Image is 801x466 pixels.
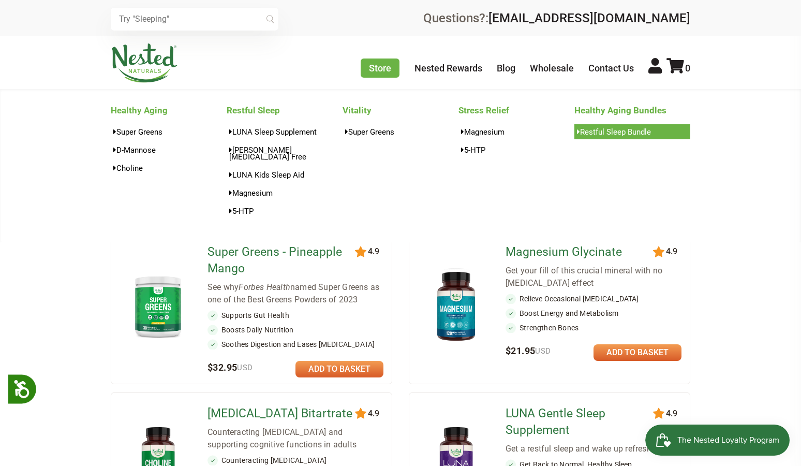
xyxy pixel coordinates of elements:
a: Magnesium Glycinate [506,244,655,260]
a: Super Greens - Pineapple Mango [207,244,357,277]
img: Super Greens - Pineapple Mango [128,271,188,341]
a: Wholesale [530,63,574,74]
iframe: Button to open loyalty program pop-up [645,425,791,456]
a: Restful Sleep Bundle [574,124,690,139]
a: Magnesium [458,124,574,139]
img: Magnesium Glycinate [426,267,486,346]
a: LUNA Gentle Sleep Supplement [506,405,655,439]
em: Forbes Health [239,282,290,292]
a: [EMAIL_ADDRESS][DOMAIN_NAME] [488,11,690,25]
a: [MEDICAL_DATA] Bitartrate [207,405,357,422]
a: Store [361,59,399,78]
li: Strengthen Bones [506,323,681,333]
a: LUNA Sleep Supplement [227,124,343,139]
a: Nested Rewards [414,63,482,74]
a: 5-HTP [227,203,343,219]
span: 0 [685,63,690,74]
li: Boost Energy and Metabolism [506,308,681,318]
div: Get a restful sleep and wake up refreshed [506,443,681,455]
a: 5-HTP [458,142,574,157]
a: Choline [111,161,227,176]
div: See why named Super Greens as one of the Best Greens Powders of 2023 [207,281,383,306]
a: Healthy Aging Bundles [574,102,690,119]
a: Magnesium [227,185,343,200]
a: Healthy Aging [111,102,227,119]
a: 0 [666,63,690,74]
img: Nested Naturals [111,43,178,83]
a: D-Mannose [111,142,227,157]
div: Get your fill of this crucial mineral with no [MEDICAL_DATA] effect [506,265,681,289]
a: [PERSON_NAME][MEDICAL_DATA] Free [227,142,343,164]
span: $32.95 [207,362,253,373]
a: Restful Sleep [227,102,343,119]
a: Blog [497,63,515,74]
a: Stress Relief [458,102,574,119]
li: Counteracting [MEDICAL_DATA] [207,455,383,465]
span: $21.95 [506,345,551,356]
li: Soothes Digestion and Eases [MEDICAL_DATA] [207,339,383,349]
a: LUNA Kids Sleep Aid [227,167,343,182]
a: Super Greens [111,124,227,139]
li: Boosts Daily Nutrition [207,325,383,335]
div: Questions?: [423,12,690,24]
a: Vitality [343,102,458,119]
li: Supports Gut Health [207,310,383,321]
span: USD [535,346,551,356]
li: Relieve Occasional [MEDICAL_DATA] [506,294,681,304]
div: Counteracting [MEDICAL_DATA] and supporting cognitive functions in adults [207,426,383,451]
a: Super Greens [343,124,458,139]
input: Try "Sleeping" [111,8,278,31]
span: USD [237,363,253,372]
a: Contact Us [588,63,634,74]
